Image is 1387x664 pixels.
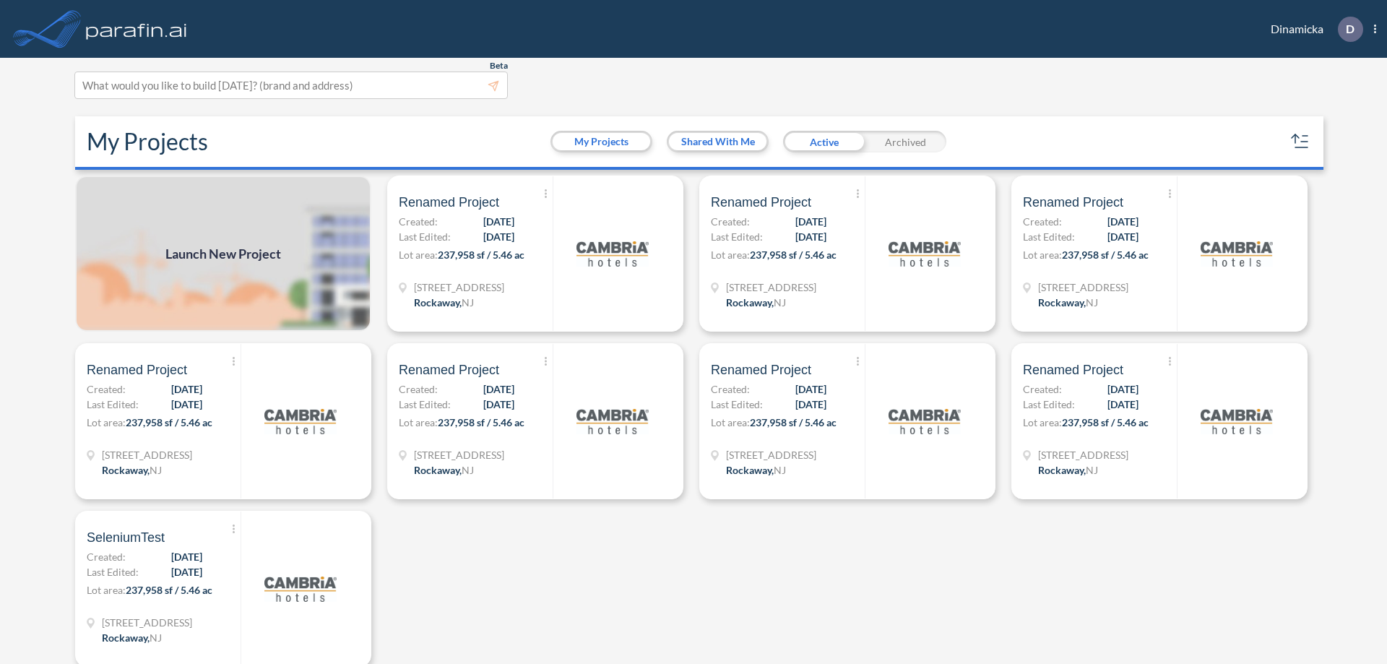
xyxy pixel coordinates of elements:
[1023,381,1062,397] span: Created:
[1038,464,1086,476] span: Rockaway ,
[483,229,514,244] span: [DATE]
[102,615,192,630] span: 321 Mt Hope Ave
[399,249,438,261] span: Lot area:
[711,194,811,211] span: Renamed Project
[87,397,139,412] span: Last Edited:
[150,464,162,476] span: NJ
[399,194,499,211] span: Renamed Project
[1107,381,1138,397] span: [DATE]
[399,229,451,244] span: Last Edited:
[1038,447,1128,462] span: 321 Mt Hope Ave
[87,128,208,155] h2: My Projects
[399,361,499,379] span: Renamed Project
[414,296,462,309] span: Rockaway ,
[726,295,786,310] div: Rockaway, NJ
[414,295,474,310] div: Rockaway, NJ
[490,60,508,72] span: Beta
[553,133,650,150] button: My Projects
[711,416,750,428] span: Lot area:
[171,397,202,412] span: [DATE]
[87,416,126,428] span: Lot area:
[126,584,212,596] span: 237,958 sf / 5.46 ac
[102,464,150,476] span: Rockaway ,
[711,381,750,397] span: Created:
[102,631,150,644] span: Rockaway ,
[462,464,474,476] span: NJ
[171,381,202,397] span: [DATE]
[165,244,281,264] span: Launch New Project
[1038,296,1086,309] span: Rockaway ,
[1023,397,1075,412] span: Last Edited:
[795,229,826,244] span: [DATE]
[1062,416,1149,428] span: 237,958 sf / 5.46 ac
[726,464,774,476] span: Rockaway ,
[399,416,438,428] span: Lot area:
[1062,249,1149,261] span: 237,958 sf / 5.46 ac
[783,131,865,152] div: Active
[711,397,763,412] span: Last Edited:
[1023,416,1062,428] span: Lot area:
[750,249,837,261] span: 237,958 sf / 5.46 ac
[102,630,162,645] div: Rockaway, NJ
[87,564,139,579] span: Last Edited:
[1023,194,1123,211] span: Renamed Project
[1107,397,1138,412] span: [DATE]
[711,361,811,379] span: Renamed Project
[483,397,514,412] span: [DATE]
[711,229,763,244] span: Last Edited:
[1038,295,1098,310] div: Rockaway, NJ
[462,296,474,309] span: NJ
[399,381,438,397] span: Created:
[795,214,826,229] span: [DATE]
[1249,17,1376,42] div: Dinamicka
[75,176,371,332] a: Launch New Project
[438,249,524,261] span: 237,958 sf / 5.46 ac
[1086,296,1098,309] span: NJ
[889,385,961,457] img: logo
[576,385,649,457] img: logo
[711,249,750,261] span: Lot area:
[414,447,504,462] span: 321 Mt Hope Ave
[774,464,786,476] span: NJ
[795,397,826,412] span: [DATE]
[171,564,202,579] span: [DATE]
[889,217,961,290] img: logo
[102,447,192,462] span: 321 Mt Hope Ave
[726,447,816,462] span: 321 Mt Hope Ave
[1107,229,1138,244] span: [DATE]
[87,381,126,397] span: Created:
[264,385,337,457] img: logo
[483,214,514,229] span: [DATE]
[726,296,774,309] span: Rockaway ,
[150,631,162,644] span: NJ
[1023,249,1062,261] span: Lot area:
[669,133,766,150] button: Shared With Me
[865,131,946,152] div: Archived
[399,214,438,229] span: Created:
[87,549,126,564] span: Created:
[483,381,514,397] span: [DATE]
[399,397,451,412] span: Last Edited:
[102,462,162,478] div: Rockaway, NJ
[171,549,202,564] span: [DATE]
[1023,361,1123,379] span: Renamed Project
[414,280,504,295] span: 321 Mt Hope Ave
[1086,464,1098,476] span: NJ
[83,14,190,43] img: logo
[576,217,649,290] img: logo
[1038,462,1098,478] div: Rockaway, NJ
[1107,214,1138,229] span: [DATE]
[87,529,165,546] span: SeleniumTest
[87,361,187,379] span: Renamed Project
[1023,229,1075,244] span: Last Edited:
[1023,214,1062,229] span: Created:
[774,296,786,309] span: NJ
[1201,385,1273,457] img: logo
[264,553,337,625] img: logo
[726,280,816,295] span: 321 Mt Hope Ave
[87,584,126,596] span: Lot area:
[414,462,474,478] div: Rockaway, NJ
[1346,22,1354,35] p: D
[126,416,212,428] span: 237,958 sf / 5.46 ac
[438,416,524,428] span: 237,958 sf / 5.46 ac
